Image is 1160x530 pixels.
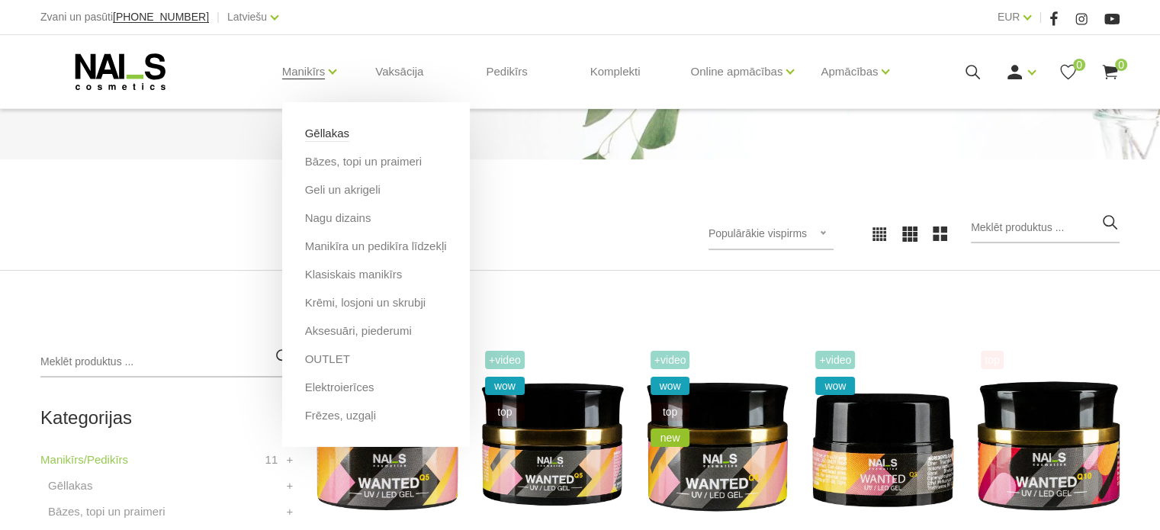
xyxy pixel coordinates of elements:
[227,8,267,26] a: Latviešu
[217,8,220,27] span: |
[578,35,653,108] a: Komplekti
[998,8,1020,26] a: EUR
[113,11,209,23] a: [PHONE_NUMBER]
[485,377,525,395] span: wow
[287,451,294,469] a: +
[305,323,412,339] a: Aksesuāri, piederumi
[363,35,435,108] a: Vaksācija
[651,429,690,447] span: new
[474,35,539,108] a: Pedikīrs
[305,351,350,368] a: OUTLET
[651,403,690,421] span: top
[305,379,374,396] a: Elektroierīces
[821,41,878,102] a: Apmācības
[265,451,278,469] span: 11
[287,503,294,521] a: +
[305,181,381,198] a: Geli un akrigeli
[651,377,690,395] span: wow
[981,351,1003,369] span: top
[815,351,855,369] span: +Video
[1059,63,1078,82] a: 0
[1039,8,1042,27] span: |
[1115,59,1127,71] span: 0
[48,477,92,495] a: Gēllakas
[305,266,403,283] a: Klasiskais manikīrs
[690,41,782,102] a: Online apmācības
[40,451,128,469] a: Manikīrs/Pedikīrs
[971,213,1120,243] input: Meklēt produktus ...
[40,347,293,377] input: Meklēt produktus ...
[305,153,422,170] a: Bāzes, topi un praimeri
[1073,59,1085,71] span: 0
[485,351,525,369] span: +Video
[305,407,376,424] a: Frēzes, uzgaļi
[48,503,165,521] a: Bāzes, topi un praimeri
[305,125,349,142] a: Gēllakas
[40,8,209,27] div: Zvani un pasūti
[305,294,426,311] a: Krēmi, losjoni un skrubji
[815,377,855,395] span: wow
[40,408,293,428] h2: Kategorijas
[1101,63,1120,82] a: 0
[651,351,690,369] span: +Video
[305,238,447,255] a: Manikīra un pedikīra līdzekļi
[485,403,525,421] span: top
[287,477,294,495] a: +
[305,210,371,226] a: Nagu dizains
[282,41,326,102] a: Manikīrs
[709,227,807,239] span: Populārākie vispirms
